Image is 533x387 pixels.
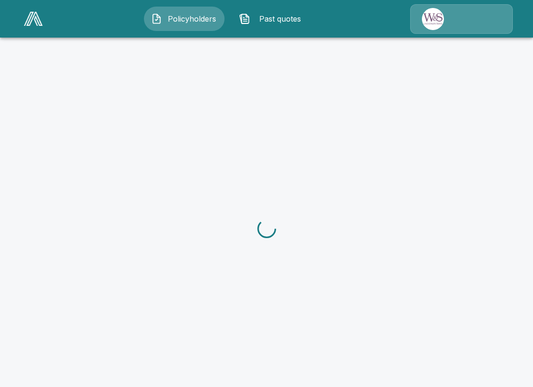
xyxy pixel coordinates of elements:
[144,7,225,31] button: Policyholders IconPolicyholders
[254,13,306,24] span: Past quotes
[232,7,313,31] button: Past quotes IconPast quotes
[166,13,218,24] span: Policyholders
[24,12,43,26] img: AA Logo
[239,13,250,24] img: Past quotes Icon
[151,13,162,24] img: Policyholders Icon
